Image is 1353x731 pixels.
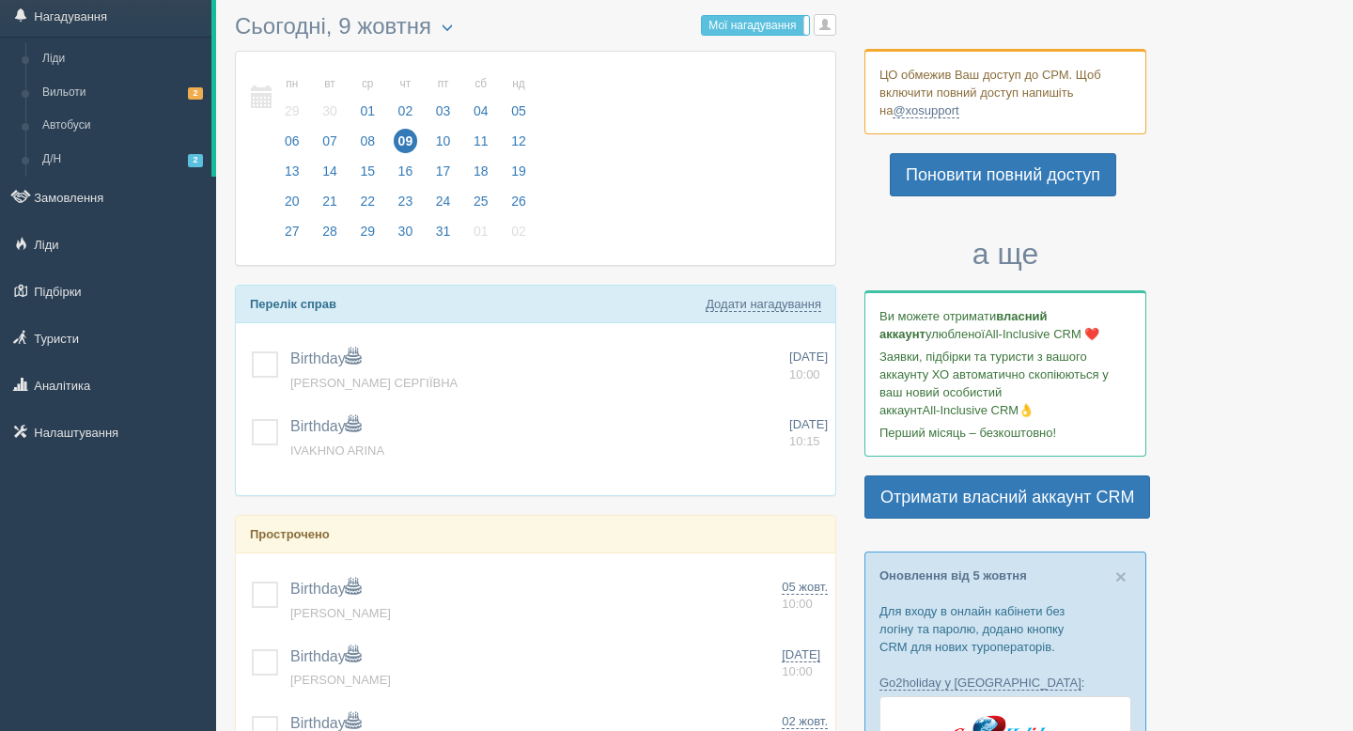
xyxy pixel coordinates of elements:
a: [DATE] 10:00 [789,349,828,383]
p: Для входу в онлайн кабінети без логіну та паролю, додано кнопку CRM для нових туроператорів. [879,602,1131,656]
a: Вильоти2 [34,76,211,110]
h3: а ще [864,238,1146,271]
span: 18 [469,159,493,183]
small: вт [318,76,342,92]
span: 03 [431,99,456,123]
span: 27 [280,219,304,243]
a: 20 [274,191,310,221]
span: 10:00 [789,367,820,381]
a: 21 [312,191,348,221]
small: нд [506,76,531,92]
span: 01 [355,99,380,123]
a: пт 03 [426,66,461,131]
b: власний аккаунт [879,309,1048,341]
small: пн [280,76,304,92]
a: Оновлення від 5 жовтня [879,568,1027,583]
span: 02 [394,99,418,123]
a: 22 [350,191,385,221]
a: Birthday [290,350,361,366]
a: Birthday [290,715,361,731]
span: 10 [431,129,456,153]
p: : [879,674,1131,692]
span: 31 [431,219,456,243]
span: [DATE] [789,350,828,364]
a: [DATE] 10:00 [782,646,828,681]
small: пт [431,76,456,92]
a: Поновити повний доступ [890,153,1116,196]
a: @xosupport [893,103,958,118]
a: 10 [426,131,461,161]
p: Ви можете отримати улюбленої [879,307,1131,343]
span: 06 [280,129,304,153]
span: 10:15 [789,434,820,448]
a: Birthday [290,648,361,664]
span: 26 [506,189,531,213]
span: 29 [280,99,304,123]
span: Мої нагадування [708,19,796,32]
a: 02 [501,221,532,251]
span: 23 [394,189,418,213]
a: Ліди [34,42,211,76]
span: 04 [469,99,493,123]
span: 02 жовт. [782,714,828,729]
a: 25 [463,191,499,221]
span: 22 [355,189,380,213]
span: 21 [318,189,342,213]
span: 2 [188,154,203,166]
p: Перший місяць – безкоштовно! [879,424,1131,442]
a: чт 02 [388,66,424,131]
small: ср [355,76,380,92]
span: 01 [469,219,493,243]
a: 01 [463,221,499,251]
a: нд 05 [501,66,532,131]
span: 10:00 [782,597,813,611]
a: 13 [274,161,310,191]
small: чт [394,76,418,92]
span: [DATE] [789,417,828,431]
span: 30 [318,99,342,123]
span: × [1115,566,1127,587]
b: Прострочено [250,527,330,541]
span: 02 [506,219,531,243]
span: 20 [280,189,304,213]
a: [PERSON_NAME] [290,673,391,687]
span: 11 [469,129,493,153]
button: Close [1115,567,1127,586]
a: сб 04 [463,66,499,131]
span: 13 [280,159,304,183]
a: 08 [350,131,385,161]
span: IVAKHNO ARINA [290,443,384,458]
span: 10:00 [782,664,813,678]
a: 28 [312,221,348,251]
a: Додати нагадування [706,297,821,312]
span: 15 [355,159,380,183]
b: Перелік справ [250,297,336,311]
a: 15 [350,161,385,191]
span: 05 [506,99,531,123]
a: 29 [350,221,385,251]
a: 31 [426,221,461,251]
a: пн 29 [274,66,310,131]
span: 12 [506,129,531,153]
span: 19 [506,159,531,183]
span: 08 [355,129,380,153]
a: 19 [501,161,532,191]
a: [DATE] 10:15 [789,416,828,451]
a: ср 01 [350,66,385,131]
a: 12 [501,131,532,161]
span: 07 [318,129,342,153]
span: 09 [394,129,418,153]
span: 29 [355,219,380,243]
a: 30 [388,221,424,251]
a: Go2holiday у [GEOGRAPHIC_DATA] [879,676,1081,691]
span: Birthday [290,418,361,434]
a: 27 [274,221,310,251]
a: [PERSON_NAME] [290,606,391,620]
a: [PERSON_NAME] СЕРГІЇВНА [290,376,458,390]
a: Автобуси [34,109,211,143]
h3: Сьогодні, 9 жовтня [235,14,836,41]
